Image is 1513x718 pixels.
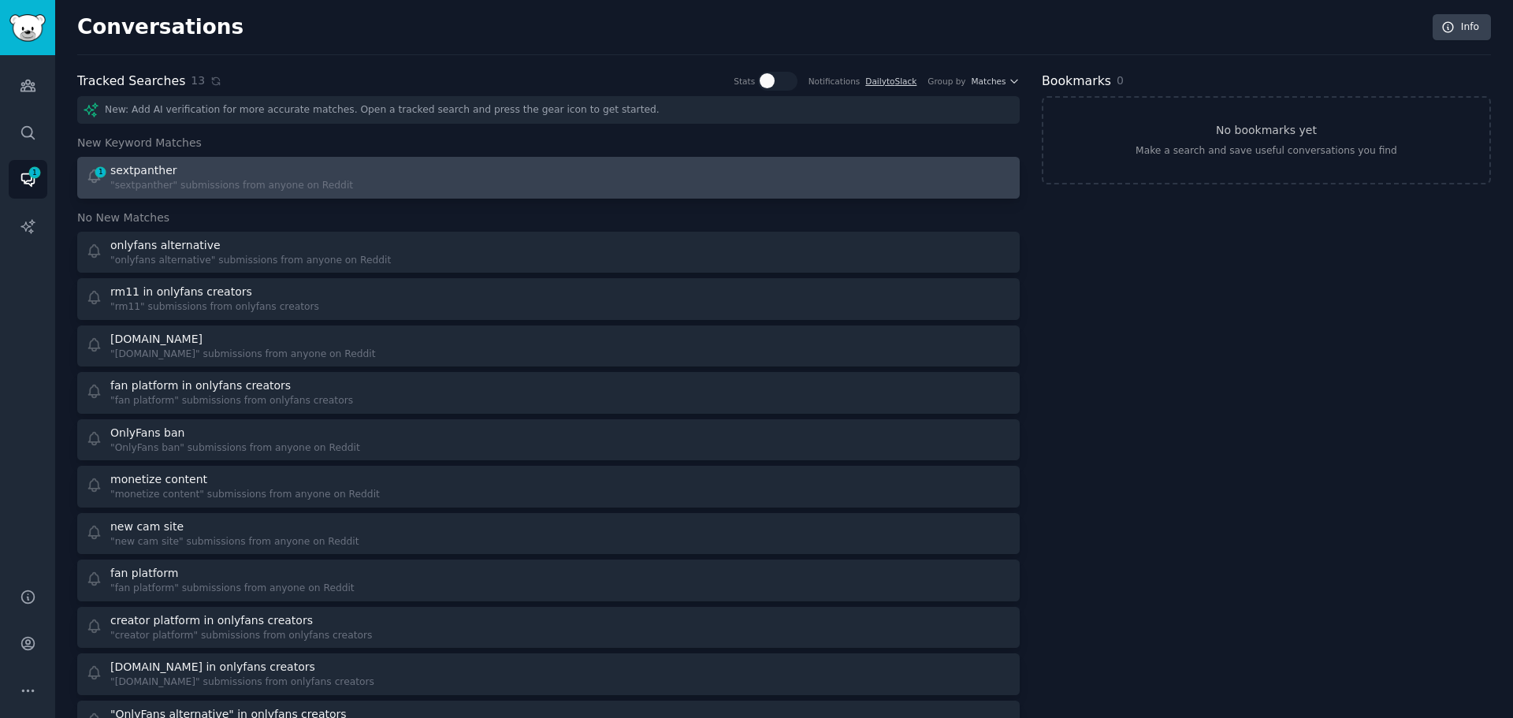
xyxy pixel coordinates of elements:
[77,72,185,91] h2: Tracked Searches
[77,560,1020,601] a: fan platform"fan platform" submissions from anyone on Reddit
[110,582,355,596] div: "fan platform" submissions from anyone on Reddit
[972,76,1020,87] button: Matches
[972,76,1006,87] span: Matches
[110,565,178,582] div: fan platform
[77,372,1020,414] a: fan platform in onlyfans creators"fan platform" submissions from onlyfans creators
[1117,74,1124,87] span: 0
[110,179,353,193] div: "sextpanther" submissions from anyone on Reddit
[28,167,42,178] span: 1
[77,15,243,40] h2: Conversations
[191,73,205,89] span: 13
[110,659,315,675] div: [DOMAIN_NAME] in onlyfans creators
[110,488,380,502] div: "monetize content" submissions from anyone on Reddit
[809,76,861,87] div: Notifications
[865,76,916,86] a: DailytoSlack
[77,96,1020,124] div: New: Add AI verification for more accurate matches. Open a tracked search and press the gear icon...
[77,419,1020,461] a: OnlyFans ban"OnlyFans ban" submissions from anyone on Reddit
[110,535,359,549] div: "new cam site" submissions from anyone on Reddit
[9,160,47,199] a: 1
[1433,14,1491,41] a: Info
[77,210,169,226] span: No New Matches
[1216,122,1317,139] h3: No bookmarks yet
[110,425,184,441] div: OnlyFans ban
[110,519,184,535] div: new cam site
[110,348,375,362] div: "[DOMAIN_NAME]" submissions from anyone on Reddit
[110,629,372,643] div: "creator platform" submissions from onlyfans creators
[110,331,203,348] div: [DOMAIN_NAME]
[110,394,353,408] div: "fan platform" submissions from onlyfans creators
[110,378,291,394] div: fan platform in onlyfans creators
[1136,144,1397,158] div: Make a search and save useful conversations you find
[94,166,108,177] span: 1
[110,441,360,456] div: "OnlyFans ban" submissions from anyone on Reddit
[110,284,252,300] div: rm11 in onlyfans creators
[928,76,965,87] div: Group by
[734,76,755,87] div: Stats
[1042,72,1111,91] h2: Bookmarks
[110,237,221,254] div: onlyfans alternative
[110,612,313,629] div: creator platform in onlyfans creators
[110,300,319,314] div: "rm11" submissions from onlyfans creators
[77,135,202,151] span: New Keyword Matches
[110,254,391,268] div: "onlyfans alternative" submissions from anyone on Reddit
[110,162,177,179] div: sextpanther
[77,466,1020,508] a: monetize content"monetize content" submissions from anyone on Reddit
[77,326,1020,367] a: [DOMAIN_NAME]"[DOMAIN_NAME]" submissions from anyone on Reddit
[77,157,1020,199] a: 1sextpanther"sextpanther" submissions from anyone on Reddit
[77,278,1020,320] a: rm11 in onlyfans creators"rm11" submissions from onlyfans creators
[77,232,1020,273] a: onlyfans alternative"onlyfans alternative" submissions from anyone on Reddit
[77,607,1020,649] a: creator platform in onlyfans creators"creator platform" submissions from onlyfans creators
[110,471,207,488] div: monetize content
[110,675,374,690] div: "[DOMAIN_NAME]" submissions from onlyfans creators
[1042,96,1491,184] a: No bookmarks yetMake a search and save useful conversations you find
[77,513,1020,555] a: new cam site"new cam site" submissions from anyone on Reddit
[77,653,1020,695] a: [DOMAIN_NAME] in onlyfans creators"[DOMAIN_NAME]" submissions from onlyfans creators
[9,14,46,42] img: GummySearch logo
